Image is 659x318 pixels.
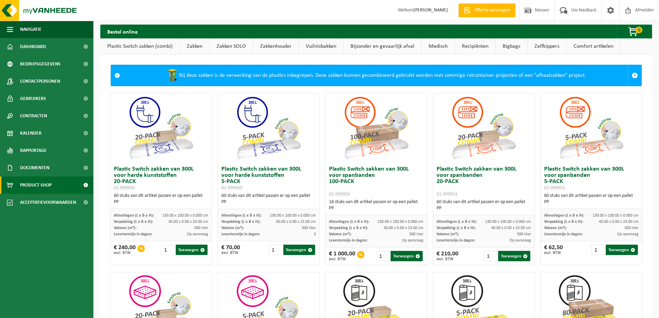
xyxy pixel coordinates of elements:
div: PP [437,205,531,211]
span: Kalender [20,125,42,142]
input: 1 [161,245,175,255]
span: Gebruikers [20,90,46,107]
span: Levertermijn in dagen: [114,232,152,236]
h3: Plastic Switch zakken van 300L voor harde kunststoffen 5-PACK [221,166,316,191]
span: Afmetingen (L x B x H): [221,213,262,218]
a: Offerte aanvragen [458,3,515,17]
span: Acceptatievoorwaarden [20,194,76,211]
span: 130.00 x 100.00 x 0.000 cm [162,213,208,218]
a: Vuilnisbakken [299,38,343,54]
span: 01-999953 [437,192,457,197]
h3: Plastic Switch zakken van 300L voor spanbanden 100-PACK [329,166,423,197]
span: 0 [635,27,642,33]
a: Zakkenhouder [253,38,299,54]
span: Navigatie [20,21,42,38]
a: Bigbags [496,38,527,54]
h3: Plastic Switch zakken van 300L voor spanbanden 5-PACK [544,166,639,191]
div: PP [221,199,316,205]
span: excl. BTW [221,251,240,255]
div: € 1 000,00 [329,251,355,261]
button: Toevoegen [283,245,315,255]
span: excl. BTW [114,251,136,255]
span: 130.00 x 100.00 x 0.000 cm [377,220,423,224]
div: € 70,00 [221,245,240,255]
button: 0 [617,25,651,38]
span: Op aanvraag [510,238,531,243]
span: Verpakking (L x B x H): [114,220,153,224]
span: 300 liter [194,226,208,230]
a: Medisch [422,38,455,54]
div: Bij deze zakken is de verwerking van de plastics inbegrepen. Deze zakken kunnen gecombineerd gebr... [123,65,628,86]
span: 3 [314,232,316,236]
span: 01-999950 [114,185,135,191]
span: excl. BTW [329,257,355,261]
img: 01-999952 [557,93,626,163]
span: 300 liter [302,226,316,230]
span: Documenten [20,159,49,176]
span: Volume (m³): [114,226,136,230]
span: 130.00 x 100.00 x 0.000 cm [270,213,316,218]
span: Verpakking (L x B x H): [544,220,583,224]
input: 1 [591,245,605,255]
span: 130.00 x 100.00 x 0.000 cm [485,220,531,224]
span: Op aanvraag [402,238,423,243]
h3: Plastic Switch zakken van 300L voor spanbanden 20-PACK [437,166,531,197]
div: PP [329,205,423,211]
div: 16 stuks van dit artikel passen er op een pallet [329,199,423,211]
span: excl. BTW [544,251,563,255]
span: Op aanvraag [187,232,208,236]
span: 60.00 x 0.00 x 23.00 cm [276,220,316,224]
a: Plastic Switch zakken (combi) [100,38,180,54]
span: Levertermijn in dagen: [329,238,367,243]
span: Volume (m³): [221,226,244,230]
img: WB-0240-HPE-GN-50.png [165,69,179,82]
span: Rapportage [20,142,47,159]
input: 1 [376,251,390,261]
div: PP [544,199,639,205]
div: € 210,00 [437,251,458,261]
button: Toevoegen [176,245,208,255]
a: Bijzonder en gevaarlijk afval [344,38,421,54]
img: 01-999949 [234,93,303,163]
span: Verpakking (L x B x H): [329,226,368,230]
div: 60 stuks van dit artikel passen er op een pallet [544,193,639,205]
span: 01-999949 [221,185,242,191]
span: Levertermijn in dagen: [437,238,475,243]
span: 300 liter [517,232,531,236]
span: Offerte aanvragen [473,7,512,14]
button: Toevoegen [391,251,423,261]
div: 60 stuks van dit artikel passen er op een pallet [437,199,531,211]
span: Afmetingen (L x B x H): [544,213,584,218]
span: excl. BTW [437,257,458,261]
div: € 240,00 [114,245,136,255]
span: Bedrijfsgegevens [20,55,61,73]
span: 130.00 x 100.00 x 0.000 cm [593,213,639,218]
span: Levertermijn in dagen: [221,232,260,236]
a: Zakken [180,38,209,54]
span: Volume (m³): [329,232,351,236]
h2: Bestel online [100,25,145,38]
span: Contracten [20,107,47,125]
span: 40.00 x 0.00 x 23.00 cm [384,226,423,230]
span: Levertermijn in dagen: [544,232,583,236]
span: 40.00 x 0.00 x 20.00 cm [168,220,208,224]
a: Recipiënten [455,38,495,54]
input: 1 [484,251,497,261]
div: 60 stuks van dit artikel passen er op een pallet [114,193,208,205]
span: Afmetingen (L x B x H): [329,220,369,224]
span: Op aanvraag [617,232,639,236]
span: Product Shop [20,176,52,194]
input: 1 [268,245,282,255]
span: 300 liter [409,232,423,236]
span: Afmetingen (L x B x H): [114,213,154,218]
span: Verpakking (L x B x H): [437,226,476,230]
div: € 62,50 [544,245,563,255]
button: Toevoegen [606,245,638,255]
strong: [PERSON_NAME] [413,8,448,13]
img: 01-999950 [126,93,195,163]
a: Zakken SOLO [210,38,253,54]
span: 300 liter [624,226,639,230]
span: Contactpersonen [20,73,60,90]
button: Toevoegen [498,251,530,261]
span: 40.00 x 0.00 x 23.00 cm [491,226,531,230]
